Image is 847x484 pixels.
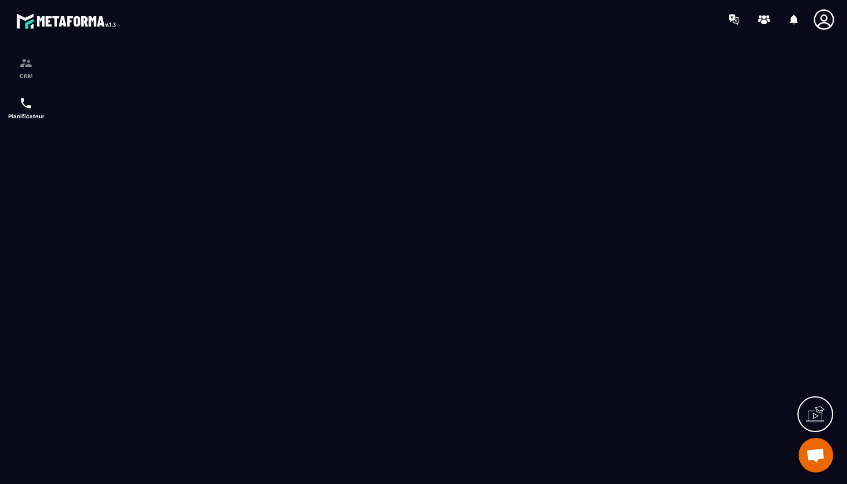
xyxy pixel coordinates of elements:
p: Planificateur [3,113,49,119]
p: CRM [3,73,49,79]
img: logo [16,10,120,32]
div: Ouvrir le chat [799,438,833,472]
img: scheduler [19,96,33,110]
a: formationformationCRM [3,47,49,88]
a: schedulerschedulerPlanificateur [3,88,49,128]
img: formation [19,56,33,70]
